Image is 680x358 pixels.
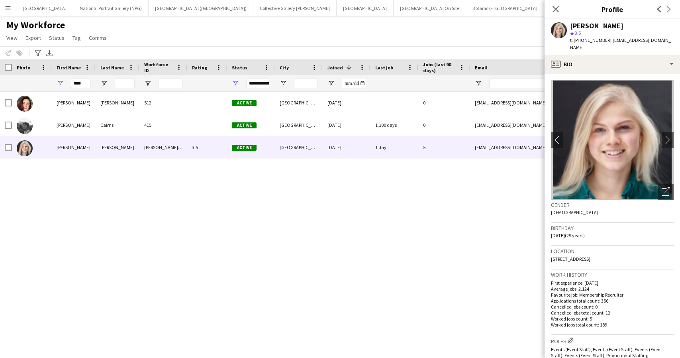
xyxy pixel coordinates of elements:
[6,19,65,31] span: My Workforce
[17,118,33,134] img: Isabel Cairns
[232,100,257,106] span: Active
[658,184,674,200] div: Open photos pop-in
[323,92,370,114] div: [DATE]
[17,96,33,112] img: Isabel Rodriguez
[73,0,149,16] button: National Portrait Gallery (NPG)
[115,79,135,88] input: Last Name Filter Input
[69,33,84,43] a: Tag
[57,80,64,87] button: Open Filter Menu
[149,0,253,16] button: [GEOGRAPHIC_DATA] ([GEOGRAPHIC_DATA])
[375,65,393,71] span: Last job
[139,114,187,136] div: 415
[570,22,623,30] div: [PERSON_NAME]
[232,122,257,128] span: Active
[470,114,629,136] div: [EMAIL_ADDRESS][DOMAIN_NAME]
[275,114,323,136] div: [GEOGRAPHIC_DATA]
[327,80,335,87] button: Open Filter Menu
[551,80,674,200] img: Crew avatar or photo
[551,286,674,292] p: Average jobs: 2.124
[46,33,68,43] a: Status
[551,304,674,310] p: Cancelled jobs count: 0
[16,0,73,16] button: [GEOGRAPHIC_DATA]
[551,316,674,322] p: Worked jobs count: 5
[470,136,629,158] div: [EMAIL_ADDRESS][DOMAIN_NAME]
[551,336,674,345] h3: Roles
[57,65,81,71] span: First Name
[418,92,470,114] div: 0
[418,114,470,136] div: 0
[100,65,124,71] span: Last Name
[394,0,466,16] button: [GEOGRAPHIC_DATA] On Site
[551,248,674,255] h3: Location
[551,280,674,286] p: First experience: [DATE]
[551,298,674,304] p: Applications total count: 356
[96,92,139,114] div: [PERSON_NAME]
[89,34,107,41] span: Comms
[144,61,173,73] span: Workforce ID
[45,48,54,58] app-action-btn: Export XLSX
[96,114,139,136] div: Cairns
[17,140,33,156] img: Isabella Stevenson-Olds
[52,114,96,136] div: [PERSON_NAME]
[570,37,611,43] span: t. [PHONE_NUMBER]
[275,136,323,158] div: [GEOGRAPHIC_DATA]
[6,34,18,41] span: View
[551,310,674,316] p: Cancelled jobs total count: 12
[475,80,482,87] button: Open Filter Menu
[86,33,110,43] a: Comms
[370,136,418,158] div: 1 day
[232,65,247,71] span: Status
[551,224,674,232] h3: Birthday
[551,209,598,215] span: [DEMOGRAPHIC_DATA]
[466,0,544,16] button: Botanics - [GEOGRAPHIC_DATA]
[544,0,613,16] button: [GEOGRAPHIC_DATA] (HES)
[49,34,65,41] span: Status
[144,80,151,87] button: Open Filter Menu
[475,65,488,71] span: Email
[187,136,227,158] div: 3.5
[71,79,91,88] input: First Name Filter Input
[17,65,30,71] span: Photo
[159,79,182,88] input: Workforce ID Filter Input
[3,33,21,43] a: View
[418,136,470,158] div: 5
[337,0,394,16] button: [GEOGRAPHIC_DATA]
[423,61,456,73] span: Jobs (last 90 days)
[25,34,41,41] span: Export
[139,92,187,114] div: 512
[73,34,81,41] span: Tag
[232,80,239,87] button: Open Filter Menu
[323,114,370,136] div: [DATE]
[52,136,96,158] div: [PERSON_NAME]
[545,4,680,14] h3: Profile
[551,232,585,238] span: [DATE] (29 years)
[551,322,674,328] p: Worked jobs total count: 189
[570,37,671,50] span: | [EMAIL_ADDRESS][DOMAIN_NAME]
[96,136,139,158] div: [PERSON_NAME]
[370,114,418,136] div: 1,100 days
[52,92,96,114] div: [PERSON_NAME]
[575,30,581,36] span: 3.5
[280,65,289,71] span: City
[253,0,337,16] button: Collective Gallery [PERSON_NAME]
[139,136,187,158] div: [PERSON_NAME] Olds
[275,92,323,114] div: [GEOGRAPHIC_DATA]
[327,65,343,71] span: Joined
[33,48,43,58] app-action-btn: Advanced filters
[323,136,370,158] div: [DATE]
[280,80,287,87] button: Open Filter Menu
[294,79,318,88] input: City Filter Input
[551,201,674,209] h3: Gender
[232,145,257,151] span: Active
[470,92,629,114] div: [EMAIL_ADDRESS][DOMAIN_NAME]
[551,292,674,298] p: Favourite job: Membership Recruiter
[489,79,625,88] input: Email Filter Input
[545,55,680,74] div: Bio
[342,79,366,88] input: Joined Filter Input
[100,80,108,87] button: Open Filter Menu
[551,256,590,262] span: [STREET_ADDRESS]
[192,65,207,71] span: Rating
[22,33,44,43] a: Export
[551,271,674,278] h3: Work history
